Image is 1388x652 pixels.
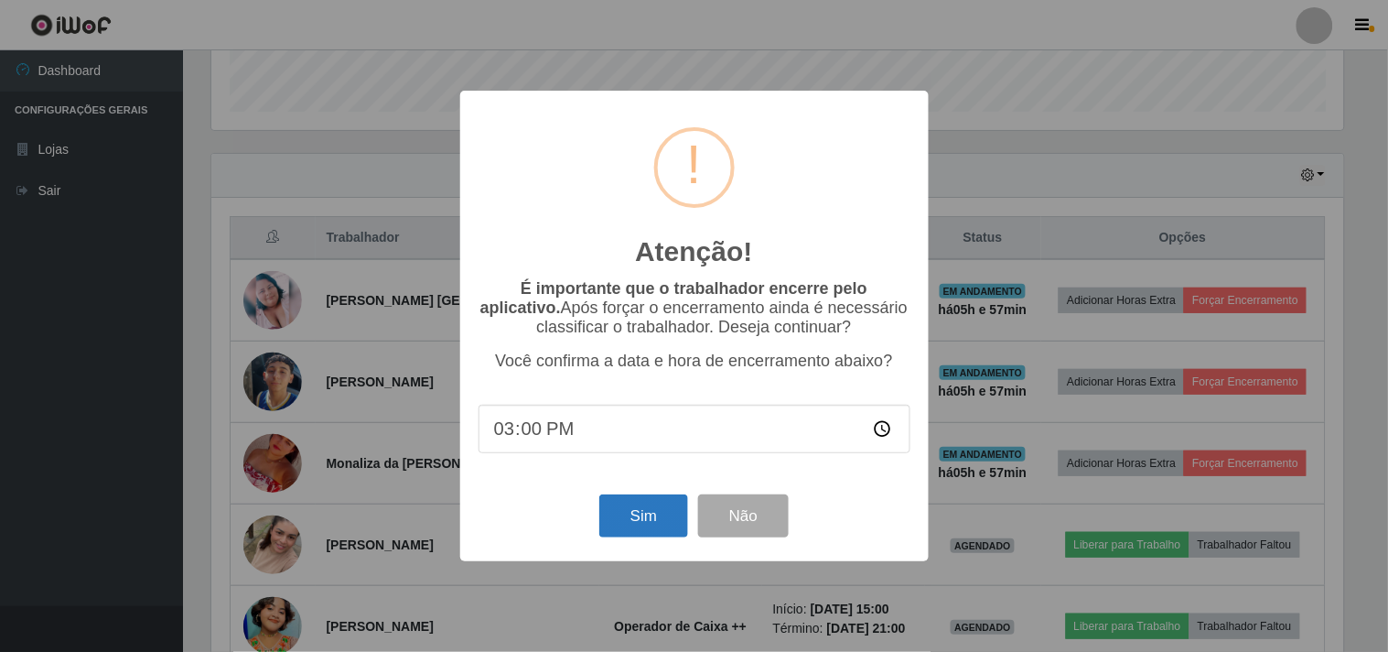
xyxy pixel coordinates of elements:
p: Você confirma a data e hora de encerramento abaixo? [479,352,910,371]
button: Sim [599,494,688,538]
b: É importante que o trabalhador encerre pelo aplicativo. [480,279,867,317]
p: Após forçar o encerramento ainda é necessário classificar o trabalhador. Deseja continuar? [479,279,910,337]
h2: Atenção! [635,235,752,268]
button: Não [698,494,789,538]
